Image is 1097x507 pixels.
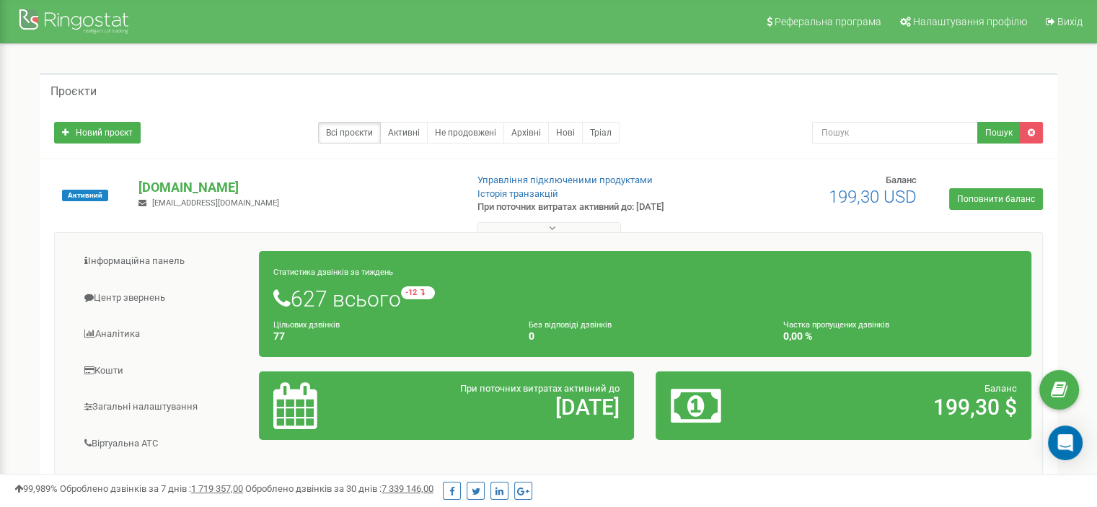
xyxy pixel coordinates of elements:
[977,122,1021,144] button: Пошук
[66,353,260,389] a: Кошти
[460,383,620,394] span: При поточних витратах активний до
[503,122,549,144] a: Архівні
[66,426,260,462] a: Віртуальна АТС
[984,383,1017,394] span: Баланс
[66,317,260,352] a: Аналiтика
[245,483,433,494] span: Оброблено дзвінків за 30 днів :
[138,178,454,197] p: [DOMAIN_NAME]
[66,281,260,316] a: Центр звернень
[273,286,1017,311] h1: 627 всього
[477,200,708,214] p: При поточних витратах активний до: [DATE]
[401,286,435,299] small: -12
[396,395,620,419] h2: [DATE]
[427,122,504,144] a: Не продовжені
[273,320,340,330] small: Цільових дзвінків
[380,122,428,144] a: Активні
[1048,426,1083,460] div: Open Intercom Messenger
[783,331,1017,342] h4: 0,00 %
[273,268,393,277] small: Статистика дзвінків за тиждень
[66,389,260,425] a: Загальні налаштування
[14,483,58,494] span: 99,989%
[54,122,141,144] a: Новий проєкт
[886,175,917,185] span: Баланс
[529,320,612,330] small: Без відповіді дзвінків
[50,85,97,98] h5: Проєкти
[812,122,978,144] input: Пошук
[66,462,260,498] a: Наскрізна аналітика
[477,188,558,199] a: Історія транзакцій
[152,198,279,208] span: [EMAIL_ADDRESS][DOMAIN_NAME]
[62,190,108,201] span: Активний
[582,122,620,144] a: Тріал
[783,320,889,330] small: Частка пропущених дзвінків
[829,187,917,207] span: 199,30 USD
[66,244,260,279] a: Інформаційна панель
[913,16,1027,27] span: Налаштування профілю
[548,122,583,144] a: Нові
[382,483,433,494] u: 7 339 146,00
[1057,16,1083,27] span: Вихід
[191,483,243,494] u: 1 719 357,00
[775,16,881,27] span: Реферальна програма
[949,188,1043,210] a: Поповнити баланс
[793,395,1017,419] h2: 199,30 $
[477,175,653,185] a: Управління підключеними продуктами
[318,122,381,144] a: Всі проєкти
[60,483,243,494] span: Оброблено дзвінків за 7 днів :
[273,331,507,342] h4: 77
[529,331,762,342] h4: 0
